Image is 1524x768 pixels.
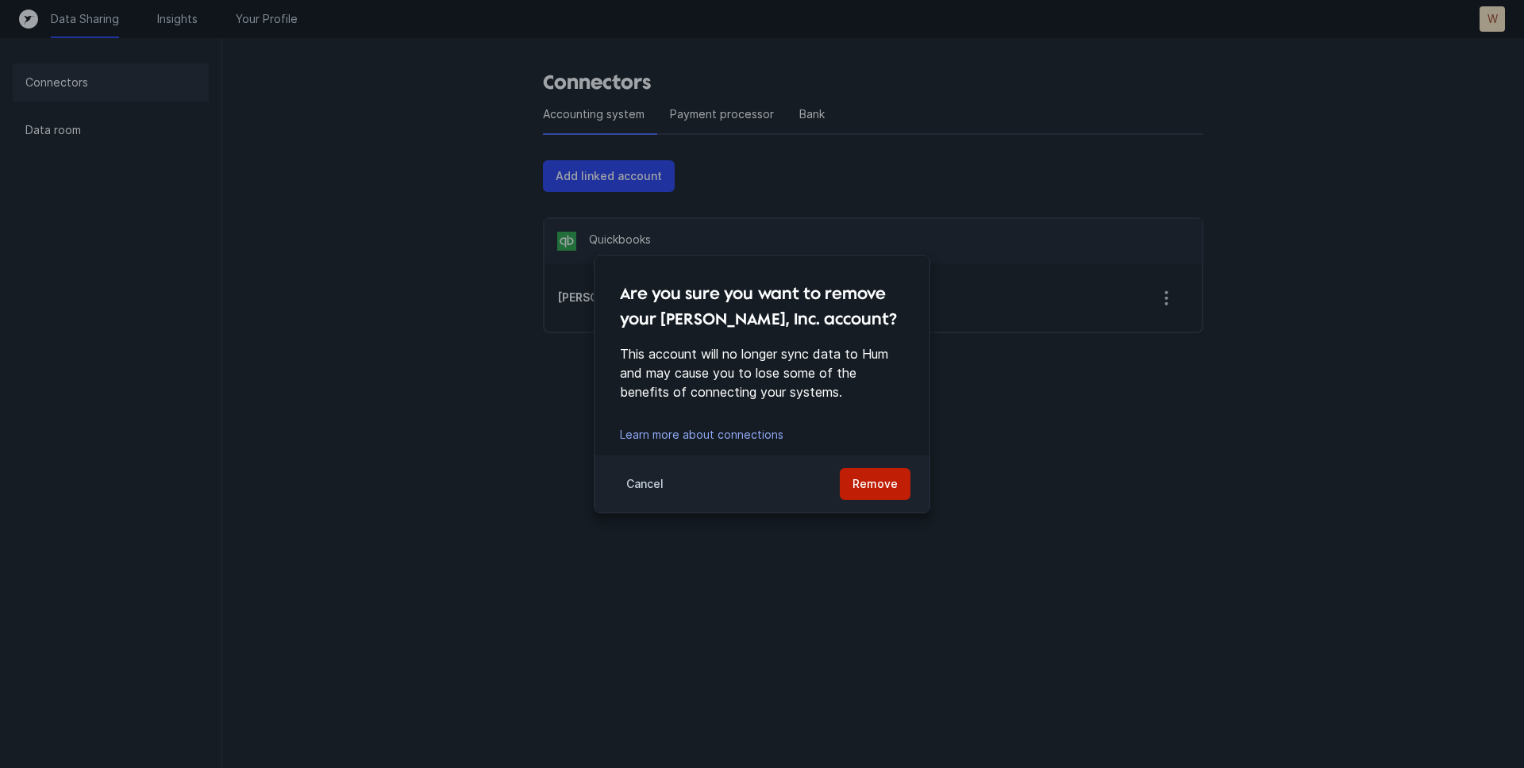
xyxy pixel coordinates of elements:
[852,474,898,493] p: Remove
[840,468,910,500] button: Remove
[626,474,664,493] p: Cancel
[620,427,904,443] div: Learn more about connections
[614,468,676,500] button: Cancel
[620,281,904,332] h4: Are you sure you want to remove your [PERSON_NAME], Inc. account?
[620,344,904,401] p: This account will no longer sync data to Hum and may cause you to lose some of the benefits of co...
